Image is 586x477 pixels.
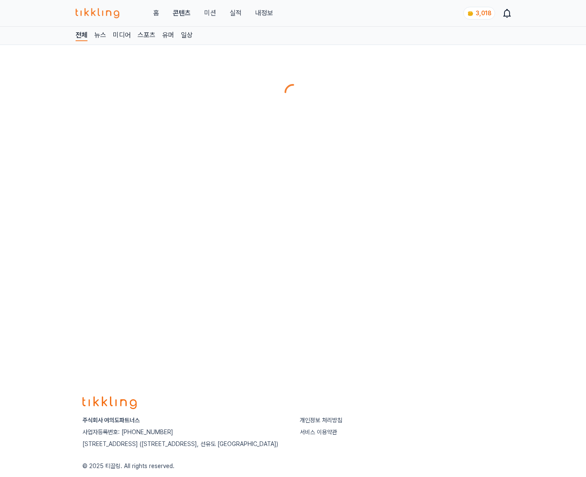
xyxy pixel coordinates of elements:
a: 실적 [230,8,242,18]
a: 콘텐츠 [173,8,191,18]
a: coin 3,018 [463,7,493,20]
img: logo [82,396,137,409]
span: 3,018 [476,10,491,17]
a: 뉴스 [94,30,106,41]
p: [STREET_ADDRESS] ([STREET_ADDRESS], 선유도 [GEOGRAPHIC_DATA]) [82,440,286,448]
a: 유머 [162,30,174,41]
a: 미디어 [113,30,131,41]
p: © 2025 티끌링. All rights reserved. [82,462,504,470]
a: 스포츠 [138,30,155,41]
a: 일상 [181,30,193,41]
img: 티끌링 [76,8,119,18]
button: 미션 [204,8,216,18]
a: 전체 [76,30,87,41]
a: 개인정보 처리방침 [300,417,342,424]
a: 홈 [153,8,159,18]
p: 사업자등록번호: [PHONE_NUMBER] [82,428,286,436]
p: 주식회사 여의도파트너스 [82,416,286,424]
a: 내정보 [255,8,273,18]
a: 서비스 이용약관 [300,429,337,435]
img: coin [467,10,474,17]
